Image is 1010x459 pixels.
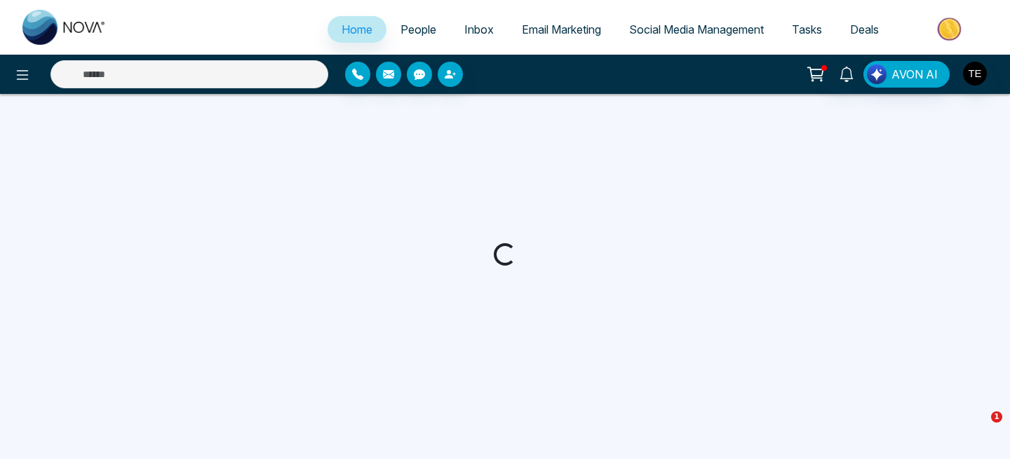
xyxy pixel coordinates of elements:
[792,22,822,36] span: Tasks
[615,16,778,43] a: Social Media Management
[22,10,107,45] img: Nova CRM Logo
[778,16,836,43] a: Tasks
[450,16,508,43] a: Inbox
[863,61,950,88] button: AVON AI
[328,16,386,43] a: Home
[464,22,494,36] span: Inbox
[850,22,879,36] span: Deals
[400,22,436,36] span: People
[991,411,1002,423] span: 1
[867,64,887,84] img: Lead Flow
[386,16,450,43] a: People
[962,411,996,445] iframe: Intercom live chat
[629,22,764,36] span: Social Media Management
[891,66,938,83] span: AVON AI
[522,22,601,36] span: Email Marketing
[508,16,615,43] a: Email Marketing
[342,22,372,36] span: Home
[836,16,893,43] a: Deals
[963,62,987,85] img: User Avatar
[900,13,1002,45] img: Market-place.gif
